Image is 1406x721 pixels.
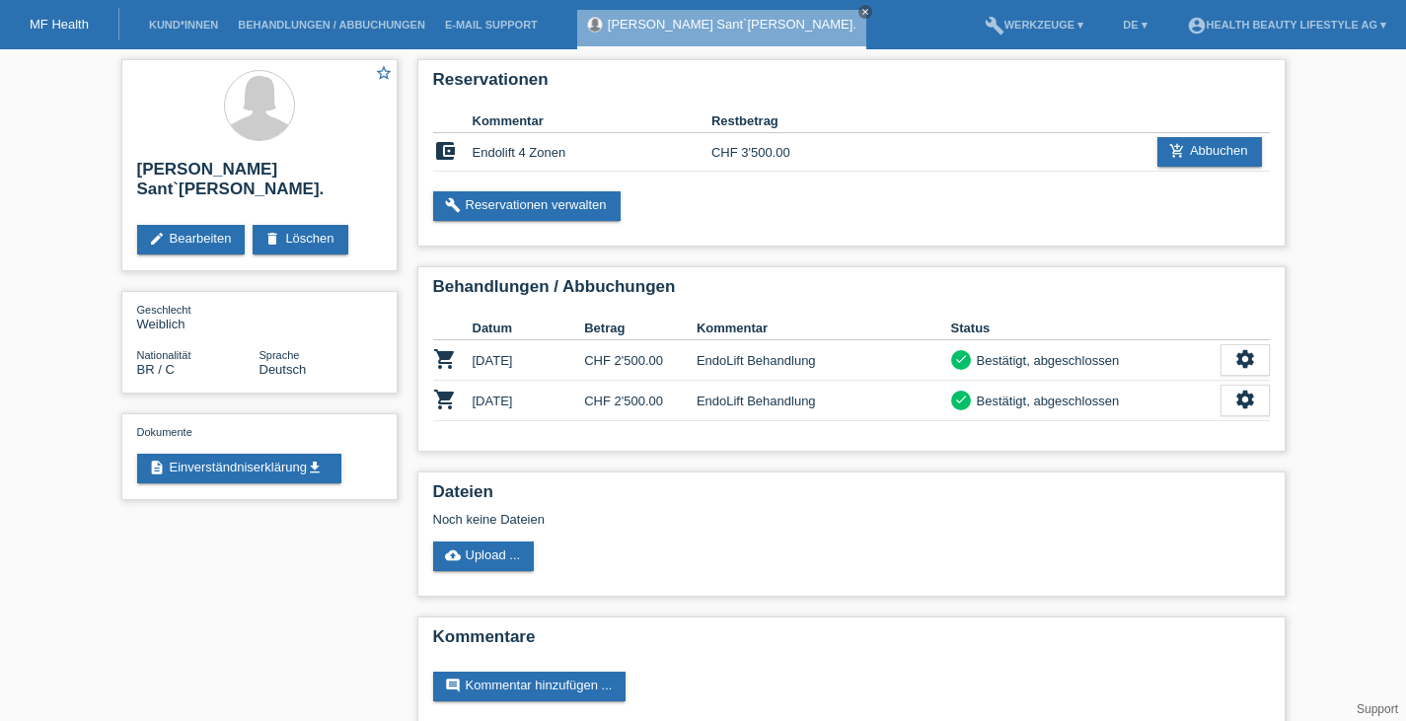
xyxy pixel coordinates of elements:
a: Kund*innen [139,19,228,31]
i: account_circle [1187,16,1207,36]
i: POSP00015906 [433,347,457,371]
div: Weiblich [137,302,259,331]
i: build [445,197,461,213]
th: Datum [473,317,585,340]
i: comment [445,678,461,693]
td: Endolift 4 Zonen [473,133,711,172]
a: buildWerkzeuge ▾ [975,19,1094,31]
span: Dokumente [137,426,192,438]
td: CHF 3'500.00 [711,133,831,172]
i: POSP00016891 [433,388,457,411]
th: Kommentar [697,317,951,340]
i: settings [1234,348,1256,370]
i: description [149,460,165,475]
i: edit [149,231,165,247]
h2: Behandlungen / Abbuchungen [433,277,1270,307]
span: Brasilien / C / 02.12.1997 [137,362,175,377]
i: close [860,7,870,17]
td: EndoLift Behandlung [697,340,951,381]
span: Geschlecht [137,304,191,316]
div: Bestätigt, abgeschlossen [971,350,1120,371]
i: settings [1234,389,1256,410]
h2: Reservationen [433,70,1270,100]
a: E-Mail Support [435,19,548,31]
i: add_shopping_cart [1169,143,1185,159]
a: add_shopping_cartAbbuchen [1157,137,1262,167]
td: [DATE] [473,340,585,381]
a: deleteLöschen [253,225,347,254]
a: commentKommentar hinzufügen ... [433,672,627,701]
td: [DATE] [473,381,585,421]
span: Sprache [259,349,300,361]
td: EndoLift Behandlung [697,381,951,421]
h2: [PERSON_NAME] Sant`[PERSON_NAME]. [137,160,382,209]
i: delete [264,231,280,247]
h2: Dateien [433,482,1270,512]
td: CHF 2'500.00 [584,381,697,421]
a: star_border [375,64,393,85]
a: Support [1357,702,1398,716]
th: Betrag [584,317,697,340]
span: Nationalität [137,349,191,361]
a: descriptionEinverständniserklärungget_app [137,454,341,483]
h2: Kommentare [433,627,1270,657]
a: Behandlungen / Abbuchungen [228,19,435,31]
i: account_balance_wallet [433,139,457,163]
i: build [985,16,1004,36]
a: MF Health [30,17,89,32]
th: Status [951,317,1221,340]
i: check [954,352,968,366]
a: editBearbeiten [137,225,246,254]
th: Restbetrag [711,109,831,133]
a: close [858,5,872,19]
a: DE ▾ [1113,19,1156,31]
th: Kommentar [473,109,711,133]
div: Bestätigt, abgeschlossen [971,391,1120,411]
span: Deutsch [259,362,307,377]
a: [PERSON_NAME] Sant`[PERSON_NAME]. [608,17,856,32]
i: get_app [307,460,323,475]
i: cloud_upload [445,547,461,563]
a: cloud_uploadUpload ... [433,541,535,571]
a: buildReservationen verwalten [433,191,621,221]
td: CHF 2'500.00 [584,340,697,381]
a: account_circleHealth Beauty Lifestyle AG ▾ [1177,19,1396,31]
div: Noch keine Dateien [433,512,1036,527]
i: check [954,393,968,406]
i: star_border [375,64,393,82]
